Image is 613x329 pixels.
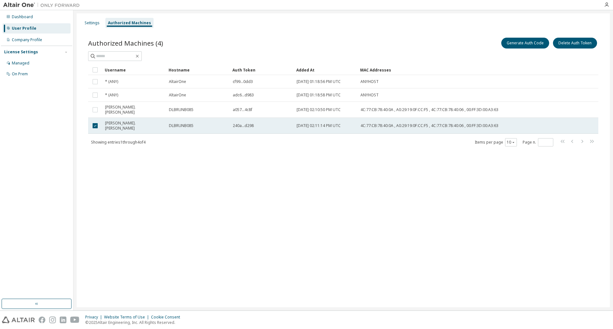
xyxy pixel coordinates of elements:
[105,93,118,98] span: * (ANY)
[49,317,56,323] img: instagram.svg
[105,121,163,131] span: [PERSON_NAME].[PERSON_NAME]
[88,39,163,48] span: Authorized Machines (4)
[104,315,151,320] div: Website Terms of Use
[360,65,531,75] div: MAC Addresses
[297,93,341,98] span: [DATE] 01:18:58 PM UTC
[39,317,45,323] img: facebook.svg
[297,123,341,128] span: [DATE] 02:11:14 PM UTC
[169,123,193,128] span: DLBRUNB085
[91,139,146,145] span: Showing entries 1 through 4 of 4
[12,37,42,42] div: Company Profile
[475,138,517,146] span: Items per page
[169,65,227,75] div: Hostname
[70,317,79,323] img: youtube.svg
[105,105,163,115] span: [PERSON_NAME].[PERSON_NAME]
[12,14,33,19] div: Dashboard
[360,107,498,112] span: 4C:77:CB:78:40:0A , A0:29:19:0F:CC:F5 , 4C:77:CB:78:40:06 , 00:FF:3D:00:A3:63
[12,26,36,31] div: User Profile
[85,20,100,26] div: Settings
[169,107,193,112] span: DLBRUNB085
[85,315,104,320] div: Privacy
[4,49,38,55] div: License Settings
[233,79,253,84] span: cf99...0dd3
[232,65,291,75] div: Auth Token
[360,123,498,128] span: 4C:77:CB:78:40:0A , A0:29:19:0F:CC:F5 , 4C:77:CB:78:40:06 , 00:FF:3D:00:A3:63
[108,20,151,26] div: Authorized Machines
[169,79,186,84] span: AltairOne
[507,140,515,145] button: 10
[105,79,118,84] span: * (ANY)
[296,65,355,75] div: Added At
[233,93,254,98] span: adc6...d983
[297,107,341,112] span: [DATE] 02:10:50 PM UTC
[233,123,254,128] span: 240a...d298
[12,61,29,66] div: Managed
[523,138,553,146] span: Page n.
[553,38,597,49] button: Delete Auth Token
[297,79,341,84] span: [DATE] 01:18:56 PM UTC
[151,315,184,320] div: Cookie Consent
[360,93,379,98] span: ANYHOST
[85,320,184,325] p: © 2025 Altair Engineering, Inc. All Rights Reserved.
[169,93,186,98] span: AltairOne
[360,79,379,84] span: ANYHOST
[12,71,28,77] div: On Prem
[60,317,66,323] img: linkedin.svg
[233,107,252,112] span: a057...4c8f
[501,38,549,49] button: Generate Auth Code
[105,65,163,75] div: Username
[2,317,35,323] img: altair_logo.svg
[3,2,83,8] img: Altair One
